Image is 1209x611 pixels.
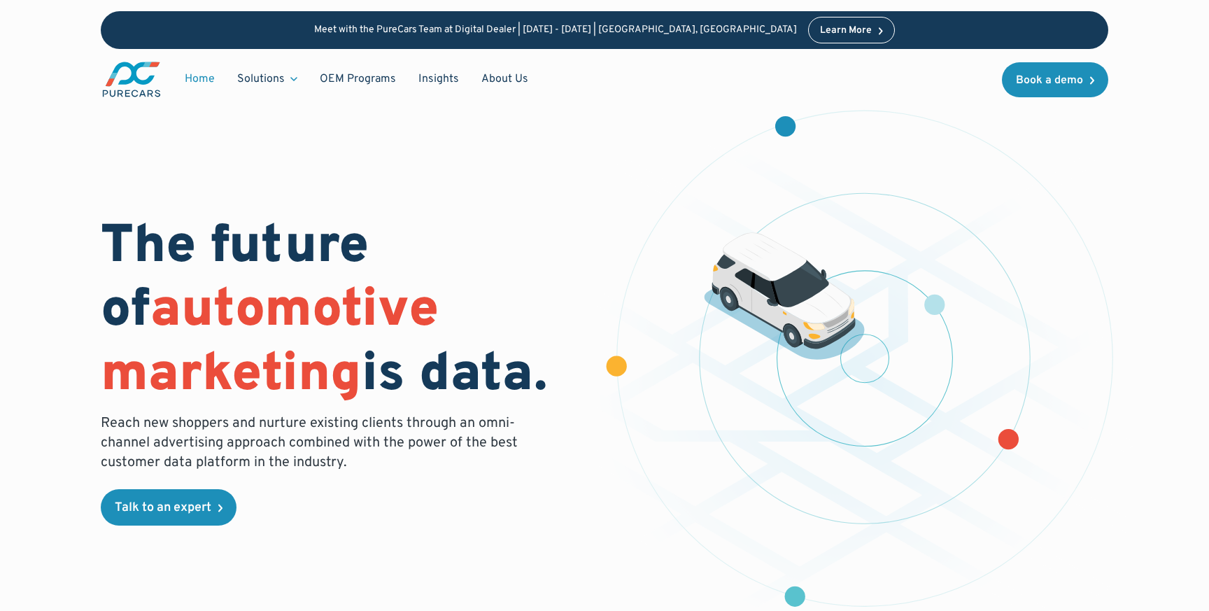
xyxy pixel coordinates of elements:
[1002,62,1108,97] a: Book a demo
[174,66,226,92] a: Home
[1016,75,1083,86] div: Book a demo
[101,60,162,99] img: purecars logo
[470,66,539,92] a: About Us
[101,216,588,408] h1: The future of is data.
[101,60,162,99] a: main
[101,278,439,409] span: automotive marketing
[237,71,285,87] div: Solutions
[820,26,872,36] div: Learn More
[314,24,797,36] p: Meet with the PureCars Team at Digital Dealer | [DATE] - [DATE] | [GEOGRAPHIC_DATA], [GEOGRAPHIC_...
[309,66,407,92] a: OEM Programs
[407,66,470,92] a: Insights
[101,489,236,526] a: Talk to an expert
[704,232,865,360] img: illustration of a vehicle
[808,17,895,43] a: Learn More
[115,502,211,514] div: Talk to an expert
[101,414,526,472] p: Reach new shoppers and nurture existing clients through an omni-channel advertising approach comb...
[226,66,309,92] div: Solutions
